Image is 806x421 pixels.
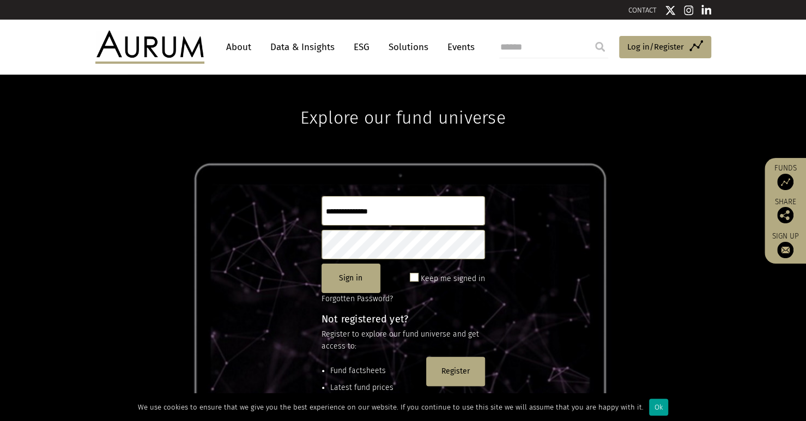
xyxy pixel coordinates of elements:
a: ESG [348,37,375,57]
h4: Not registered yet? [322,314,485,324]
img: Linkedin icon [701,5,711,16]
a: Forgotten Password? [322,294,393,303]
li: Fund factsheets [330,365,422,377]
li: Latest fund prices [330,382,422,394]
a: Log in/Register [619,36,711,59]
a: Events [442,37,475,57]
h1: Explore our fund universe [300,75,505,128]
button: Sign in [322,264,380,293]
a: CONTACT [628,6,657,14]
a: Funds [770,163,801,190]
img: Share this post [777,207,793,223]
a: Sign up [770,231,801,258]
p: Register to explore our fund universe and get access to: [322,328,485,353]
img: Sign up to our newsletter [777,242,793,258]
label: Keep me signed in [421,272,485,285]
img: Access Funds [777,174,793,190]
a: Solutions [383,37,434,57]
img: Aurum [95,30,204,63]
span: Log in/Register [627,40,684,53]
input: Submit [589,36,611,58]
button: Register [426,357,485,386]
a: About [221,37,257,57]
a: Data & Insights [265,37,340,57]
img: Twitter icon [665,5,676,16]
div: Share [770,198,801,223]
img: Instagram icon [684,5,694,16]
div: Ok [649,399,668,416]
